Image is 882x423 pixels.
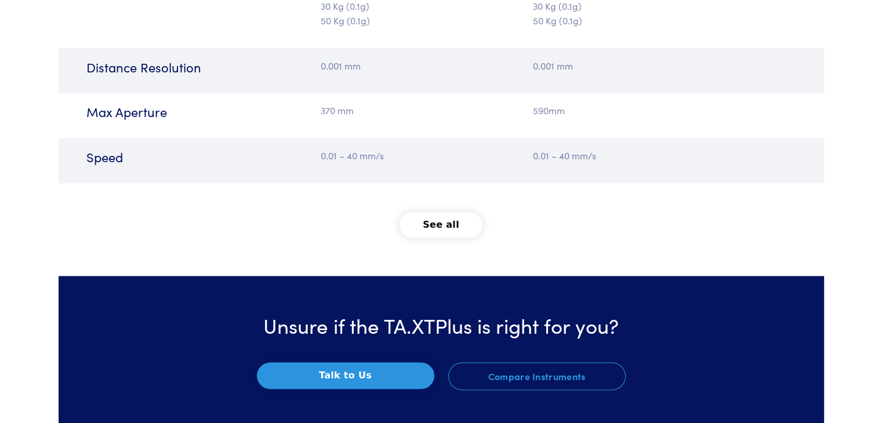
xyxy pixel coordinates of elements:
h3: Unsure if the TA.XTPlus is right for you? [66,311,817,339]
h6: Speed [86,148,307,166]
h6: Distance Resolution [86,59,307,76]
button: Talk to Us [257,362,434,389]
p: 0.001 mm [533,59,753,74]
h6: Max Aperture [86,103,307,121]
p: 370 mm [321,103,434,118]
button: See all [400,212,482,238]
p: 0.001 mm [321,59,434,74]
p: 590mm [533,103,753,118]
p: 0.01 – 40 mm/s [533,148,753,163]
p: 0.01 – 40 mm/s [321,148,434,163]
a: Compare Instruments [448,362,626,390]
